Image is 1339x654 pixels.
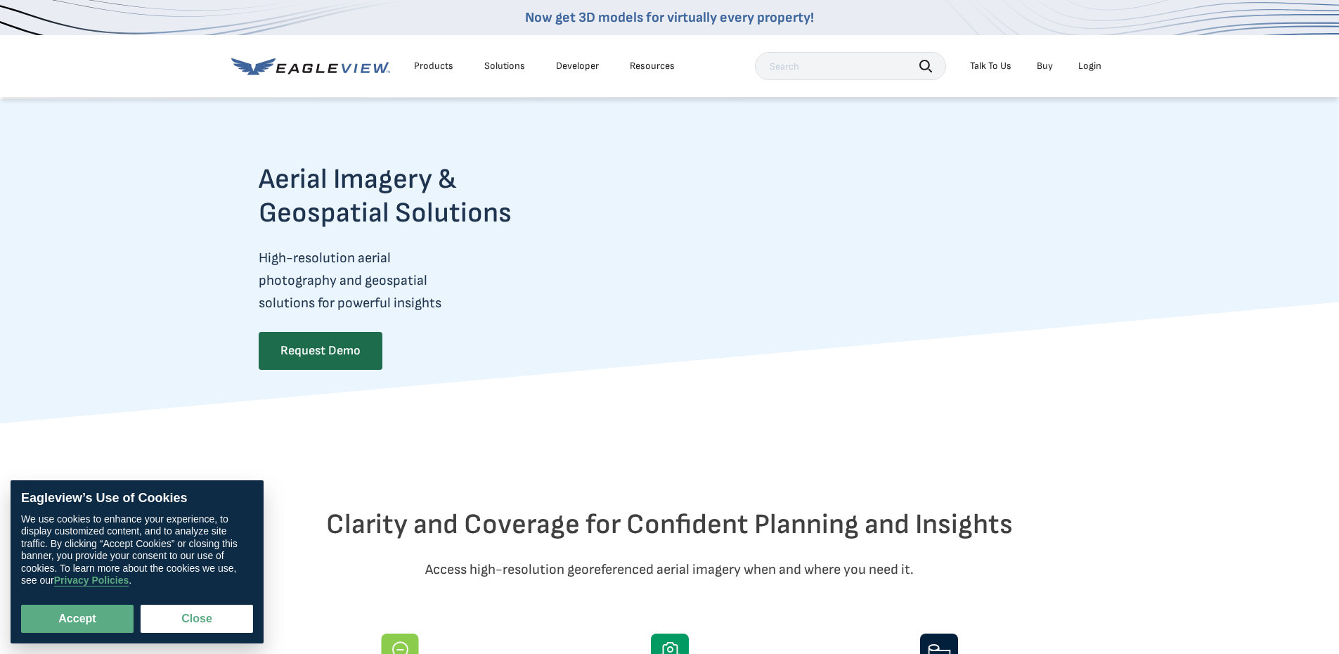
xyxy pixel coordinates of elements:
[259,332,382,370] a: Request Demo
[259,558,1081,581] p: Access high-resolution georeferenced aerial imagery when and where you need it.
[54,575,129,587] a: Privacy Policies
[259,247,567,314] p: High-resolution aerial photography and geospatial solutions for powerful insights
[755,52,946,80] input: Search
[970,60,1011,72] div: Talk To Us
[141,605,253,633] button: Close
[525,9,814,26] a: Now get 3D models for virtually every property!
[556,60,599,72] a: Developer
[259,162,567,230] h2: Aerial Imagery & Geospatial Solutions
[414,60,453,72] div: Products
[484,60,525,72] div: Solutions
[630,60,675,72] div: Resources
[21,605,134,633] button: Accept
[21,513,253,587] div: We use cookies to enhance your experience, to display customized content, and to analyze site tra...
[21,491,253,506] div: Eagleview’s Use of Cookies
[1078,60,1101,72] div: Login
[1037,60,1053,72] a: Buy
[259,508,1081,541] h2: Clarity and Coverage for Confident Planning and Insights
